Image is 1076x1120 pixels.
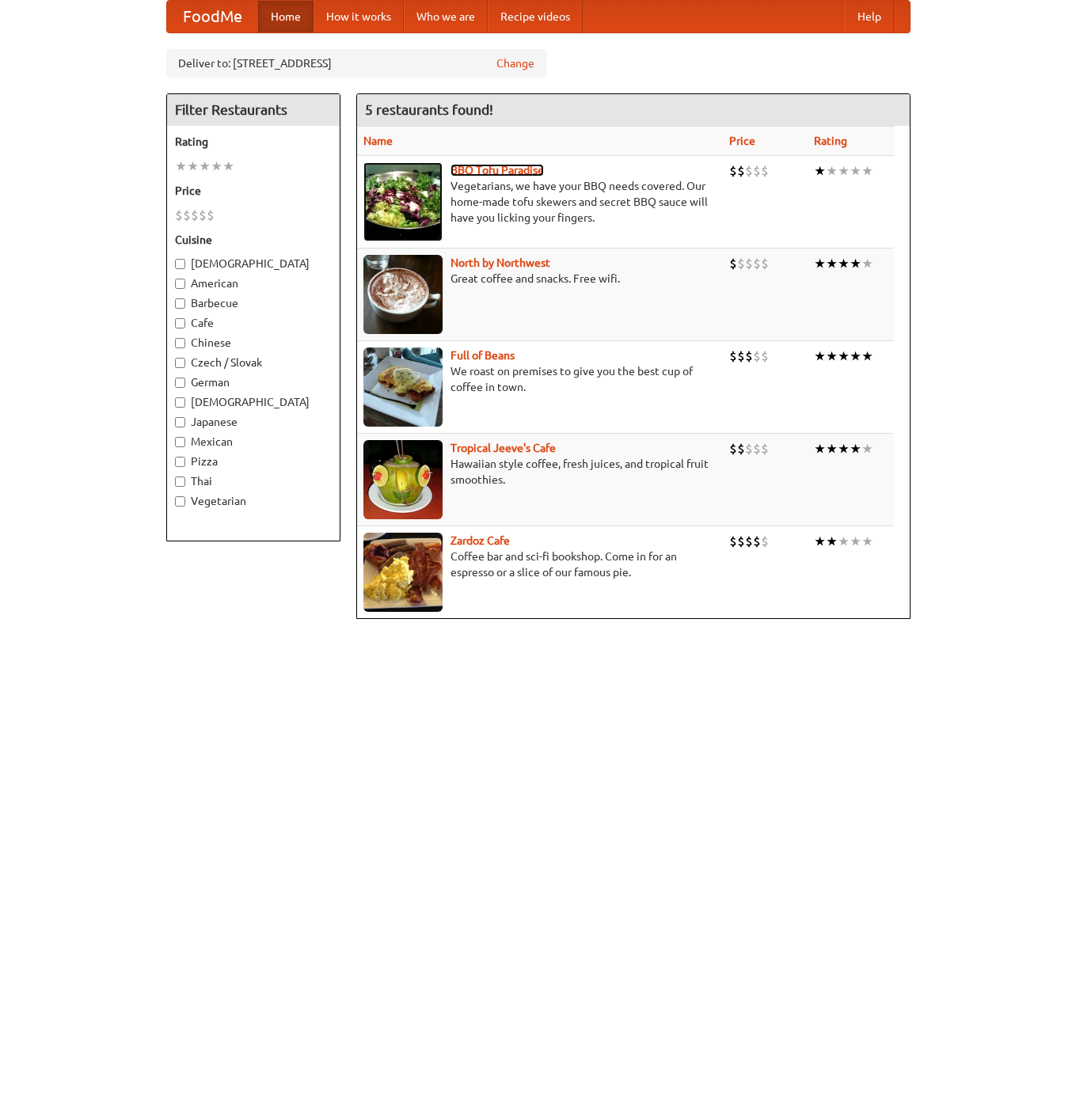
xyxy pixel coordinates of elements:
img: north.jpg [363,255,443,334]
a: Change [496,55,534,71]
li: ★ [838,255,850,272]
input: Czech / Slovak [175,358,185,368]
label: American [175,275,332,291]
li: $ [729,255,737,272]
h4: Filter Restaurants [167,94,340,126]
p: Hawaiian style coffee, fresh juices, and tropical fruit smoothies. [363,456,717,488]
h5: Price [175,183,332,199]
input: Barbecue [175,298,185,309]
label: Czech / Slovak [175,355,332,370]
a: Who we are [404,1,488,32]
h5: Rating [175,134,332,150]
a: Price [729,135,755,147]
li: ★ [222,158,234,175]
img: jeeves.jpg [363,440,443,519]
li: ★ [199,158,211,175]
li: ★ [826,440,838,457]
img: zardoz.jpg [363,533,443,612]
li: $ [761,162,769,180]
a: Full of Beans [451,349,515,362]
li: ★ [850,440,861,457]
label: Barbecue [175,295,332,311]
input: Thai [175,476,185,487]
a: Name [363,135,393,147]
li: $ [745,255,753,272]
a: Tropical Jeeve's Cafe [451,442,556,454]
li: ★ [838,162,850,180]
input: [DEMOGRAPHIC_DATA] [175,397,185,408]
label: Chinese [175,335,332,351]
li: ★ [814,255,826,272]
li: ★ [826,162,838,180]
li: $ [737,162,745,180]
a: Rating [814,135,847,147]
a: Help [845,1,894,32]
label: Japanese [175,414,332,430]
li: ★ [861,255,873,272]
li: $ [745,440,753,457]
b: BBQ Tofu Paradise [451,164,544,177]
img: tofuparadise.jpg [363,162,443,241]
li: $ [761,347,769,365]
li: $ [753,347,761,365]
h5: Cuisine [175,232,332,248]
li: $ [753,533,761,550]
li: ★ [211,158,222,175]
label: Pizza [175,454,332,469]
li: $ [199,207,207,224]
li: ★ [826,255,838,272]
a: Recipe videos [488,1,583,32]
input: Vegetarian [175,496,185,507]
a: FoodMe [167,1,258,32]
li: $ [729,440,737,457]
input: Cafe [175,318,185,328]
a: Zardoz Cafe [451,534,510,547]
li: $ [753,162,761,180]
li: $ [761,533,769,550]
li: ★ [814,347,826,365]
p: Vegetarians, we have your BBQ needs covered. Our home-made tofu skewers and secret BBQ sauce will... [363,178,717,226]
li: ★ [814,440,826,457]
li: ★ [861,162,873,180]
li: $ [207,207,215,224]
li: ★ [187,158,199,175]
label: Mexican [175,434,332,450]
li: ★ [861,347,873,365]
li: $ [745,162,753,180]
li: $ [175,207,183,224]
div: Deliver to: [STREET_ADDRESS] [166,49,546,78]
li: $ [753,255,761,272]
li: $ [183,207,191,224]
input: Chinese [175,338,185,348]
li: ★ [838,440,850,457]
label: Thai [175,473,332,489]
li: $ [745,347,753,365]
a: Home [258,1,314,32]
li: ★ [861,440,873,457]
li: $ [737,255,745,272]
label: [DEMOGRAPHIC_DATA] [175,256,332,271]
li: $ [729,533,737,550]
input: American [175,279,185,289]
label: [DEMOGRAPHIC_DATA] [175,394,332,410]
li: ★ [826,347,838,365]
li: $ [729,347,737,365]
li: ★ [850,347,861,365]
li: $ [761,440,769,457]
li: ★ [826,533,838,550]
label: Vegetarian [175,493,332,509]
li: ★ [814,162,826,180]
li: $ [729,162,737,180]
img: beans.jpg [363,347,443,427]
li: ★ [814,533,826,550]
p: Great coffee and snacks. Free wifi. [363,271,717,287]
input: [DEMOGRAPHIC_DATA] [175,259,185,269]
li: ★ [850,255,861,272]
li: $ [745,533,753,550]
p: We roast on premises to give you the best cup of coffee in town. [363,363,717,395]
li: $ [737,347,745,365]
ng-pluralize: 5 restaurants found! [365,102,493,117]
a: How it works [314,1,404,32]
